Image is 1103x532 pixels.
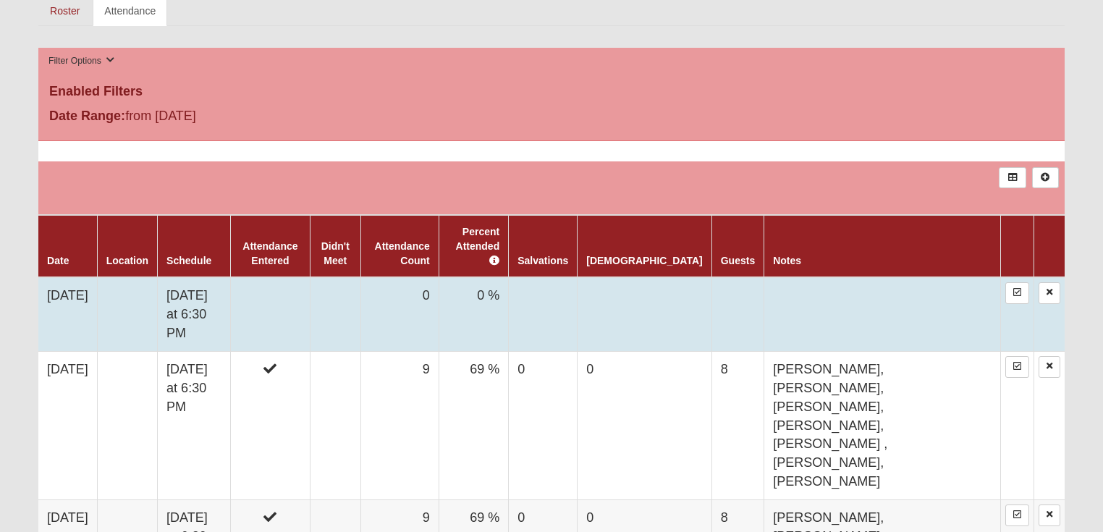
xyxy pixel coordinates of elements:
[360,352,439,500] td: 9
[44,54,119,69] button: Filter Options
[1005,356,1029,377] a: Enter Attendance
[764,352,1001,500] td: [PERSON_NAME], [PERSON_NAME], [PERSON_NAME], [PERSON_NAME], [PERSON_NAME] , [PERSON_NAME], [PERSO...
[38,106,381,130] div: from [DATE]
[999,167,1026,188] a: Export to Excel
[773,255,801,266] a: Notes
[360,277,439,352] td: 0
[106,255,148,266] a: Location
[1039,282,1060,303] a: Delete
[1005,282,1029,303] a: Enter Attendance
[439,352,508,500] td: 69 %
[1039,356,1060,377] a: Delete
[49,106,125,126] label: Date Range:
[711,352,764,500] td: 8
[578,215,711,277] th: [DEMOGRAPHIC_DATA]
[1005,504,1029,525] a: Enter Attendance
[578,352,711,500] td: 0
[242,240,297,266] a: Attendance Entered
[509,215,578,277] th: Salvations
[166,255,211,266] a: Schedule
[1032,167,1059,188] a: Alt+N
[158,277,231,352] td: [DATE] at 6:30 PM
[38,352,97,500] td: [DATE]
[49,84,1054,100] h4: Enabled Filters
[711,215,764,277] th: Guests
[456,226,500,266] a: Percent Attended
[47,255,69,266] a: Date
[38,277,97,352] td: [DATE]
[321,240,350,266] a: Didn't Meet
[375,240,430,266] a: Attendance Count
[1039,504,1060,525] a: Delete
[509,352,578,500] td: 0
[158,352,231,500] td: [DATE] at 6:30 PM
[439,277,508,352] td: 0 %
